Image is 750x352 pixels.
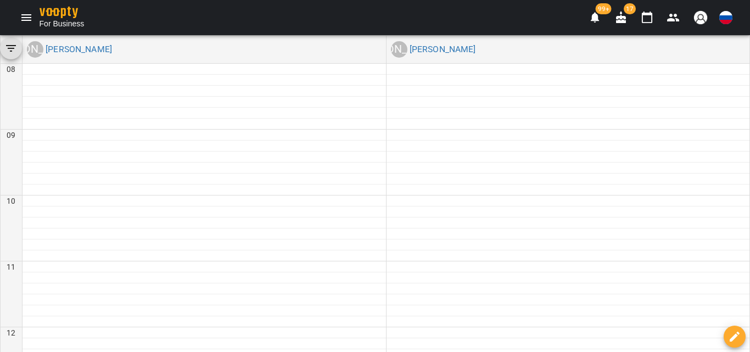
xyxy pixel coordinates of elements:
a: [PERSON_NAME] [27,41,43,58]
img: RU.svg [719,11,732,24]
a: [PERSON_NAME] [391,41,407,58]
h6: 10 [7,195,15,261]
h6: 11 [7,261,15,327]
h6: 09 [7,130,15,195]
a: [PERSON_NAME] [407,43,476,56]
button: Menu [13,4,40,31]
span: 17 [624,3,636,14]
img: avatar_s.png [693,10,708,25]
a: [PERSON_NAME] [43,43,112,56]
span: For Business [40,18,85,29]
img: voopty.png [40,7,78,18]
h6: 08 [7,64,15,129]
span: 99+ [596,3,612,14]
